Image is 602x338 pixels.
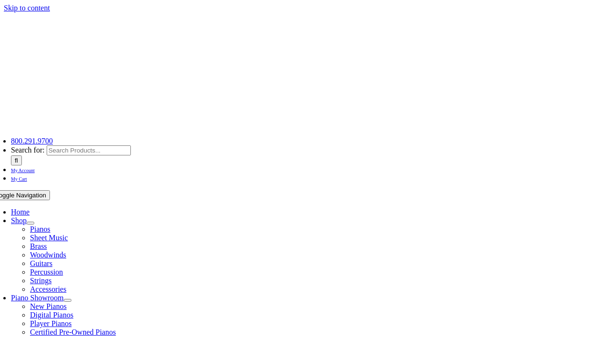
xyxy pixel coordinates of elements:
[11,174,27,182] a: My Cart
[11,168,35,173] span: My Account
[11,146,45,154] span: Search for:
[64,299,71,302] button: Open submenu of Piano Showroom
[30,242,47,250] a: Brass
[30,311,73,319] a: Digital Pianos
[11,176,27,182] span: My Cart
[30,251,66,259] a: Woodwinds
[30,319,72,328] a: Player Pianos
[30,234,68,242] a: Sheet Music
[11,165,35,174] a: My Account
[4,4,50,12] a: Skip to content
[30,277,51,285] a: Strings
[30,259,52,267] a: Guitars
[30,328,116,336] a: Certified Pre-Owned Pianos
[47,145,131,155] input: Search Products...
[30,285,66,293] a: Accessories
[30,302,67,310] a: New Pianos
[11,155,22,165] input: Search
[30,268,63,276] a: Percussion
[11,294,64,302] a: Piano Showroom
[11,208,30,216] a: Home
[11,216,27,225] a: Shop
[11,137,53,145] a: 800.291.9700
[27,222,34,225] button: Open submenu of Shop
[30,225,50,233] a: Pianos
